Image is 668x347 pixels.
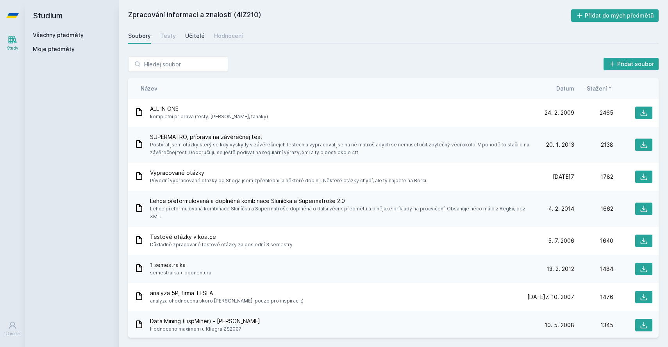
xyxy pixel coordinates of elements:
[150,325,260,333] span: Hodnoceno maximem u Kliegra ZS2007
[150,233,293,241] span: Testové otázky v kostce
[150,197,532,205] span: Lehce přeformulovaná a doplněná kombinace Sluníčka a Supermatroše 2.0
[141,84,157,93] button: Název
[547,265,574,273] span: 13. 2. 2012
[587,84,607,93] span: Stažení
[33,45,75,53] span: Moje předměty
[150,177,427,185] span: Původní vypracované otázky od Shoga jsem zpřehlednil a některé doplnil. Některé otázky chybí, ale...
[574,109,613,117] div: 2465
[548,205,574,213] span: 4. 2. 2014
[150,141,532,157] span: Posbíral jsem otázky který se kdy vyskytly v závěrečnejch testech a vypracoval jse na ně matroš a...
[571,9,659,22] button: Přidat do mých předmětů
[160,28,176,44] a: Testy
[553,173,574,181] span: [DATE]7
[150,105,268,113] span: ALL IN ONE
[185,28,205,44] a: Učitelé
[574,293,613,301] div: 1476
[604,58,659,70] button: Přidat soubor
[160,32,176,40] div: Testy
[150,269,211,277] span: semestralka + oponentura
[128,28,151,44] a: Soubory
[7,45,18,51] div: Study
[214,32,243,40] div: Hodnocení
[128,32,151,40] div: Soubory
[128,9,571,22] h2: Zpracování informací a znalostí (4IZ210)
[574,173,613,181] div: 1782
[185,32,205,40] div: Učitelé
[150,169,427,177] span: Vypracované otázky
[2,317,23,341] a: Uživatel
[545,109,574,117] span: 24. 2. 2009
[527,293,574,301] span: [DATE]7. 10. 2007
[2,31,23,55] a: Study
[574,321,613,329] div: 1345
[214,28,243,44] a: Hodnocení
[150,133,532,141] span: SUPERMATRO, příprava na závěrečnej test
[4,331,21,337] div: Uživatel
[574,141,613,149] div: 2138
[150,205,532,221] span: Lehce přeformulovaná kombinace Sluníčka a Supermatroše doplněná o další věci k předmětu a o nějak...
[574,265,613,273] div: 1484
[574,237,613,245] div: 1640
[150,113,268,121] span: kompletni priprava (testy, [PERSON_NAME], tahaky)
[150,289,304,297] span: analyza 5P, firma TESLA
[150,261,211,269] span: 1 semestralka
[128,56,228,72] input: Hledej soubor
[150,241,293,249] span: Důkladně zpracované testové otázky za poslední 3 semestry
[33,32,84,38] a: Všechny předměty
[587,84,613,93] button: Stažení
[548,237,574,245] span: 5. 7. 2006
[150,297,304,305] span: analyza ohodnocena skoro [PERSON_NAME]. pouze pro inspiraci ;)
[545,321,574,329] span: 10. 5. 2008
[574,205,613,213] div: 1662
[546,141,574,149] span: 20. 1. 2013
[556,84,574,93] button: Datum
[150,317,260,325] span: Data Mining (LispMiner) - [PERSON_NAME]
